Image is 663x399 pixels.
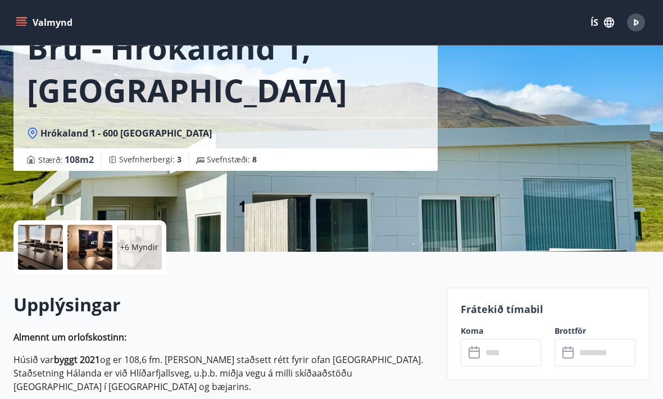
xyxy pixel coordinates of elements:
label: Koma [461,325,542,337]
span: Svefnherbergi : [119,154,181,165]
p: +6 Myndir [120,242,158,253]
p: Frátekið tímabil [461,302,635,316]
h1: Brú - Hrókaland 1, [GEOGRAPHIC_DATA] [27,26,424,111]
p: Húsið var og er 108,6 fm. [PERSON_NAME] staðsett rétt fyrir ofan [GEOGRAPHIC_DATA]. Staðsetning H... [13,353,433,393]
label: Brottför [555,325,635,337]
span: Svefnstæði : [207,154,257,165]
button: Þ [623,9,650,36]
span: Þ [633,16,639,29]
strong: Almennt um orlofskostinn: [13,331,126,343]
span: 3 [177,154,181,165]
span: 108 m2 [65,153,94,166]
strong: byggt 2021 [54,353,100,366]
button: menu [13,12,77,33]
h2: Upplýsingar [13,292,433,317]
button: ÍS [584,12,620,33]
span: Stærð : [38,153,94,166]
span: Hrókaland 1 - 600 [GEOGRAPHIC_DATA] [40,127,212,139]
span: 8 [252,154,257,165]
